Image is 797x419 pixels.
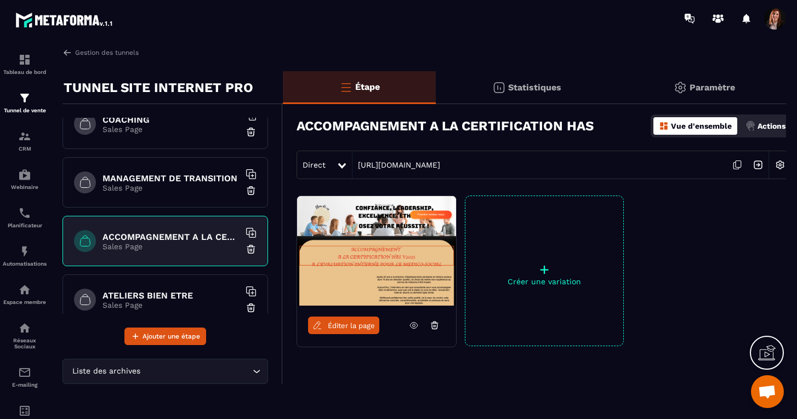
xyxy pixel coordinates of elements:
p: Paramètre [690,82,735,93]
p: Créer une variation [465,277,623,286]
img: scheduler [18,206,31,220]
p: + [465,262,623,277]
img: automations [18,168,31,181]
p: Sales Page [103,242,240,251]
img: trash [246,127,257,137]
span: Éditer la page [328,322,375,330]
div: Search for option [62,359,268,384]
p: Actions [758,122,785,130]
h3: ACCOMPAGNEMENT A LA CERTIFICATION HAS [297,118,594,134]
img: formation [18,53,31,66]
p: Automatisations [3,261,47,267]
p: Statistiques [508,82,561,93]
a: automationsautomationsWebinaire [3,160,47,198]
h6: ATELIERS BIEN ETRE [103,290,240,301]
p: Planificateur [3,222,47,228]
img: dashboard-orange.40269519.svg [659,121,669,131]
img: formation [18,130,31,143]
img: trash [246,302,257,313]
img: arrow-next.bcc2205e.svg [748,154,768,175]
img: automations [18,245,31,258]
a: [URL][DOMAIN_NAME] [352,160,440,169]
img: setting-w.858f3a88.svg [770,154,790,175]
a: automationsautomationsAutomatisations [3,237,47,275]
img: arrow [62,48,72,58]
a: social-networksocial-networkRéseaux Sociaux [3,313,47,358]
span: Liste des archives [70,365,143,377]
img: image [297,196,456,306]
p: Espace membre [3,299,47,305]
img: trash [246,185,257,196]
p: Sales Page [103,183,240,192]
img: actions.d6e523a2.png [745,121,755,131]
p: Sales Page [103,301,240,309]
a: formationformationCRM [3,122,47,160]
p: Sales Page [103,125,240,134]
a: formationformationTunnel de vente [3,83,47,122]
a: emailemailE-mailing [3,358,47,396]
p: Tunnel de vente [3,107,47,113]
p: Webinaire [3,184,47,190]
input: Search for option [143,365,250,377]
p: Réseaux Sociaux [3,337,47,349]
span: Ajouter une étape [143,331,200,342]
img: formation [18,91,31,105]
p: Tableau de bord [3,69,47,75]
img: bars-o.4a397970.svg [339,81,352,94]
button: Ajouter une étape [124,328,206,345]
a: Éditer la page [308,317,379,334]
a: Ouvrir le chat [751,375,784,408]
img: social-network [18,322,31,335]
img: setting-gr.5f69749f.svg [674,81,687,94]
p: Vue d'ensemble [671,122,732,130]
img: accountant [18,404,31,417]
p: E-mailing [3,382,47,388]
img: stats.20deebd0.svg [492,81,505,94]
a: formationformationTableau de bord [3,45,47,83]
span: Direct [303,160,326,169]
a: schedulerschedulerPlanificateur [3,198,47,237]
h6: COACHING [103,114,240,125]
p: TUNNEL SITE INTERNET PRO [64,77,253,99]
h6: MANAGEMENT DE TRANSITION [103,173,240,183]
a: Gestion des tunnels [62,48,139,58]
img: trash [246,244,257,255]
p: CRM [3,146,47,152]
a: automationsautomationsEspace membre [3,275,47,313]
p: Étape [355,82,380,92]
h6: ACCOMPAGNEMENT A LA CERTIFICATION HAS [103,232,240,242]
img: automations [18,283,31,296]
img: email [18,366,31,379]
img: logo [15,10,114,30]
